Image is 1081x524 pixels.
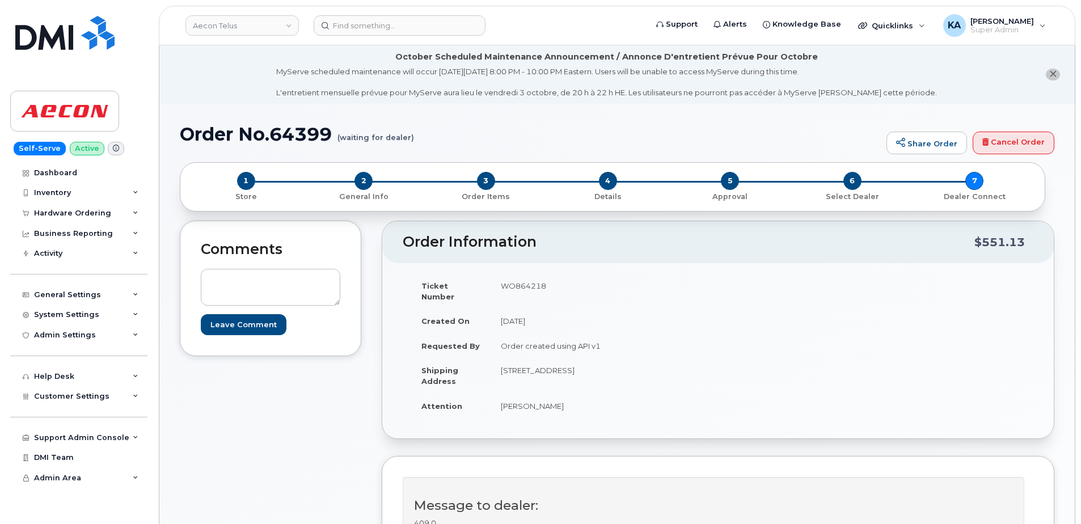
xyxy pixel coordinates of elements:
[194,192,298,202] p: Store
[491,394,710,419] td: [PERSON_NAME]
[791,190,913,202] a: 6 Select Dealer
[491,333,710,358] td: Order created using API v1
[354,172,373,190] span: 2
[403,234,974,250] h2: Order Information
[886,132,967,154] a: Share Order
[547,190,669,202] a: 4 Details
[237,172,255,190] span: 1
[201,242,340,257] h2: Comments
[421,281,454,301] strong: Ticket Number
[276,66,937,98] div: MyServe scheduled maintenance will occur [DATE][DATE] 8:00 PM - 10:00 PM Eastern. Users will be u...
[180,124,881,144] h1: Order No.64399
[189,190,302,202] a: 1 Store
[1046,69,1060,81] button: close notification
[843,172,862,190] span: 6
[201,314,286,335] input: Leave Comment
[421,402,462,411] strong: Attention
[421,341,480,350] strong: Requested By
[414,498,1013,513] h3: Message to dealer:
[599,172,617,190] span: 4
[302,190,424,202] a: 2 General Info
[796,192,909,202] p: Select Dealer
[669,190,791,202] a: 5 Approval
[395,51,818,63] div: October Scheduled Maintenance Announcement / Annonce D'entretient Prévue Pour Octobre
[421,366,458,386] strong: Shipping Address
[551,192,664,202] p: Details
[974,231,1025,253] div: $551.13
[721,172,739,190] span: 5
[425,190,547,202] a: 3 Order Items
[491,309,710,333] td: [DATE]
[429,192,542,202] p: Order Items
[491,273,710,309] td: WO864218
[477,172,495,190] span: 3
[491,358,710,393] td: [STREET_ADDRESS]
[307,192,420,202] p: General Info
[674,192,787,202] p: Approval
[421,316,470,326] strong: Created On
[337,124,414,142] small: (waiting for dealer)
[973,132,1054,154] a: Cancel Order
